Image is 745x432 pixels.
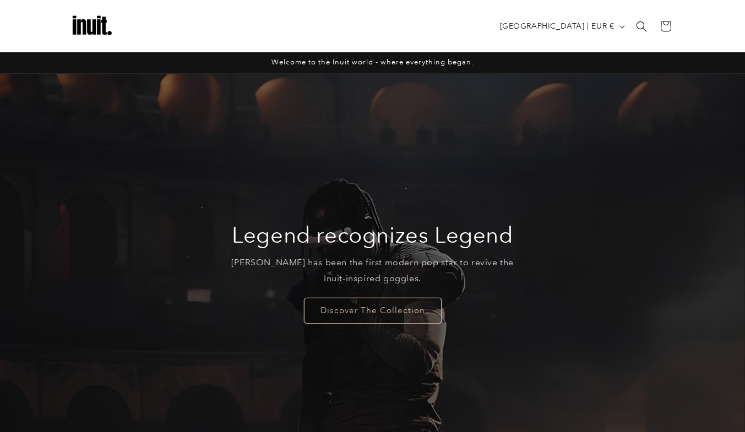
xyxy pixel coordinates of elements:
img: Inuit Logo [70,4,114,48]
p: [PERSON_NAME] has been the first modern pop star to revive the Inuit-inspired goggles. [222,255,523,287]
span: [GEOGRAPHIC_DATA] | EUR € [500,20,615,32]
div: Announcement [70,52,676,73]
span: Welcome to the Inuit world - where everything began. [271,58,474,66]
h2: Legend recognizes Legend [232,221,513,249]
a: Discover The Collection [304,297,442,323]
summary: Search [629,14,654,39]
button: [GEOGRAPHIC_DATA] | EUR € [493,16,629,37]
